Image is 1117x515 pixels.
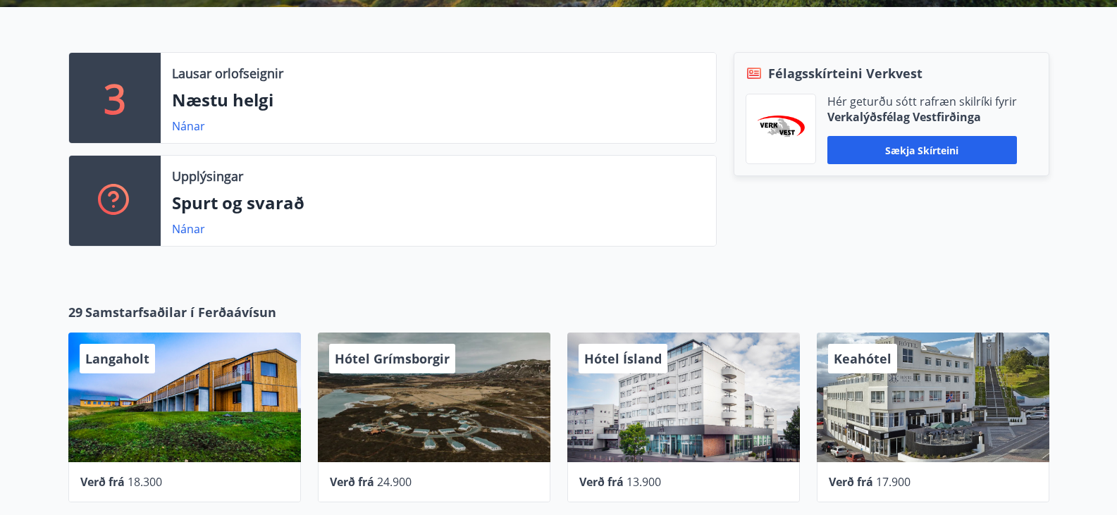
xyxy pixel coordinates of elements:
[128,474,162,490] span: 18.300
[330,474,374,490] span: Verð frá
[104,71,126,125] p: 3
[335,350,450,367] span: Hótel Grímsborgir
[579,474,624,490] span: Verð frá
[68,303,82,321] span: 29
[834,350,891,367] span: Keahótel
[85,303,276,321] span: Samstarfsaðilar í Ferðaávísun
[827,109,1017,125] p: Verkalýðsfélag Vestfirðinga
[827,94,1017,109] p: Hér geturðu sótt rafræn skilríki fyrir
[85,350,149,367] span: Langaholt
[827,136,1017,164] button: Sækja skírteini
[768,64,922,82] span: Félagsskírteini Verkvest
[876,474,911,490] span: 17.900
[172,88,705,112] p: Næstu helgi
[80,474,125,490] span: Verð frá
[829,474,873,490] span: Verð frá
[172,118,205,134] a: Nánar
[172,221,205,237] a: Nánar
[377,474,412,490] span: 24.900
[172,167,243,185] p: Upplýsingar
[627,474,661,490] span: 13.900
[172,64,283,82] p: Lausar orlofseignir
[757,116,805,143] img: jihgzMk4dcgjRAW2aMgpbAqQEG7LZi0j9dOLAUvz.png
[584,350,662,367] span: Hótel Ísland
[172,191,705,215] p: Spurt og svarað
